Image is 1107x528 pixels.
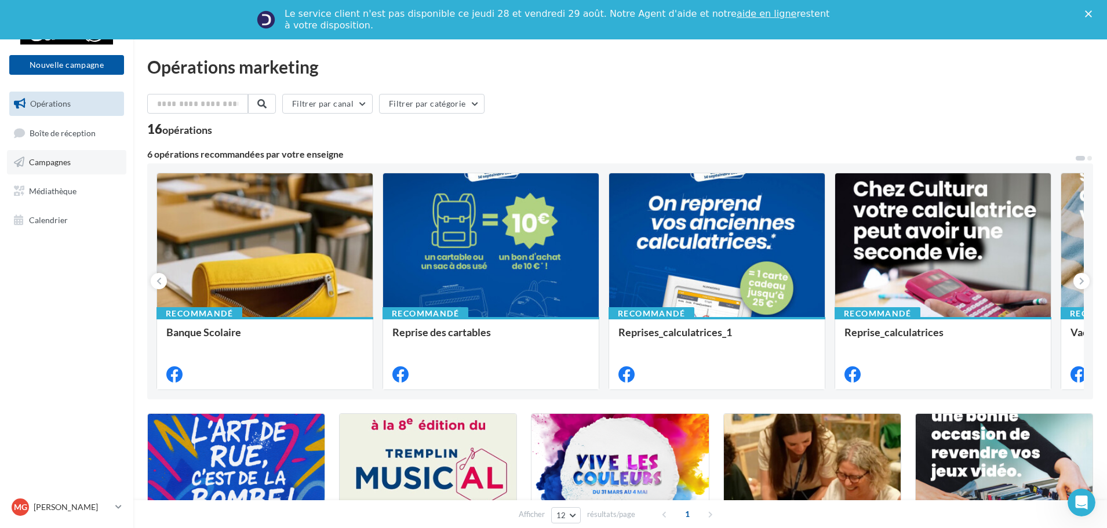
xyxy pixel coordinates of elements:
[34,501,111,513] p: [PERSON_NAME]
[392,326,491,338] span: Reprise des cartables
[9,496,124,518] a: MG [PERSON_NAME]
[147,58,1093,75] div: Opérations marketing
[1068,489,1095,516] iframe: Intercom live chat
[147,150,1075,159] div: 6 opérations recommandées par votre enseigne
[147,123,212,136] div: 16
[737,8,796,19] a: aide en ligne
[282,94,373,114] button: Filtrer par canal
[7,208,126,232] a: Calendrier
[519,509,545,520] span: Afficher
[618,326,732,338] span: Reprises_calculatrices_1
[1085,10,1097,17] div: Fermer
[7,179,126,203] a: Médiathèque
[285,8,832,31] div: Le service client n'est pas disponible ce jeudi 28 et vendredi 29 août. Notre Agent d'aide et not...
[383,307,468,320] div: Recommandé
[587,509,635,520] span: résultats/page
[678,505,697,523] span: 1
[257,10,275,29] img: Profile image for Service-Client
[835,307,920,320] div: Recommandé
[29,186,77,196] span: Médiathèque
[162,125,212,135] div: opérations
[9,55,124,75] button: Nouvelle campagne
[551,507,581,523] button: 12
[556,511,566,520] span: 12
[379,94,485,114] button: Filtrer par catégorie
[156,307,242,320] div: Recommandé
[844,326,944,338] span: Reprise_calculatrices
[7,92,126,116] a: Opérations
[30,128,96,137] span: Boîte de réception
[7,150,126,174] a: Campagnes
[14,501,27,513] span: MG
[609,307,694,320] div: Recommandé
[29,214,68,224] span: Calendrier
[30,99,71,108] span: Opérations
[29,157,71,167] span: Campagnes
[7,121,126,145] a: Boîte de réception
[166,326,241,338] span: Banque Scolaire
